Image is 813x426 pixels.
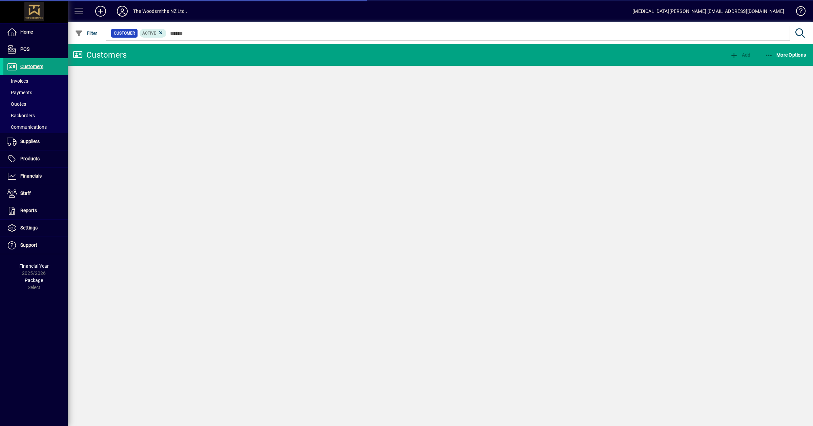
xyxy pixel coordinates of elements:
[3,150,68,167] a: Products
[7,90,32,95] span: Payments
[20,64,43,69] span: Customers
[3,41,68,58] a: POS
[7,101,26,107] span: Quotes
[3,237,68,254] a: Support
[133,6,187,17] div: The Woodsmiths NZ Ltd .
[140,29,167,38] mat-chip: Activation Status: Active
[111,5,133,17] button: Profile
[3,98,68,110] a: Quotes
[7,113,35,118] span: Backorders
[3,168,68,185] a: Financials
[728,49,752,61] button: Add
[20,190,31,196] span: Staff
[763,49,808,61] button: More Options
[73,27,99,39] button: Filter
[20,208,37,213] span: Reports
[75,31,98,36] span: Filter
[3,220,68,237] a: Settings
[20,46,29,52] span: POS
[73,49,127,60] div: Customers
[765,52,806,58] span: More Options
[20,242,37,248] span: Support
[3,75,68,87] a: Invoices
[20,225,38,230] span: Settings
[730,52,750,58] span: Add
[25,278,43,283] span: Package
[791,1,805,23] a: Knowledge Base
[20,173,42,179] span: Financials
[90,5,111,17] button: Add
[3,24,68,41] a: Home
[3,202,68,219] a: Reports
[19,263,49,269] span: Financial Year
[20,29,33,35] span: Home
[114,30,135,37] span: Customer
[3,185,68,202] a: Staff
[632,6,784,17] div: [MEDICAL_DATA][PERSON_NAME] [EMAIL_ADDRESS][DOMAIN_NAME]
[3,87,68,98] a: Payments
[3,121,68,133] a: Communications
[142,31,156,36] span: Active
[3,133,68,150] a: Suppliers
[20,139,40,144] span: Suppliers
[20,156,40,161] span: Products
[3,110,68,121] a: Backorders
[7,124,47,130] span: Communications
[7,78,28,84] span: Invoices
